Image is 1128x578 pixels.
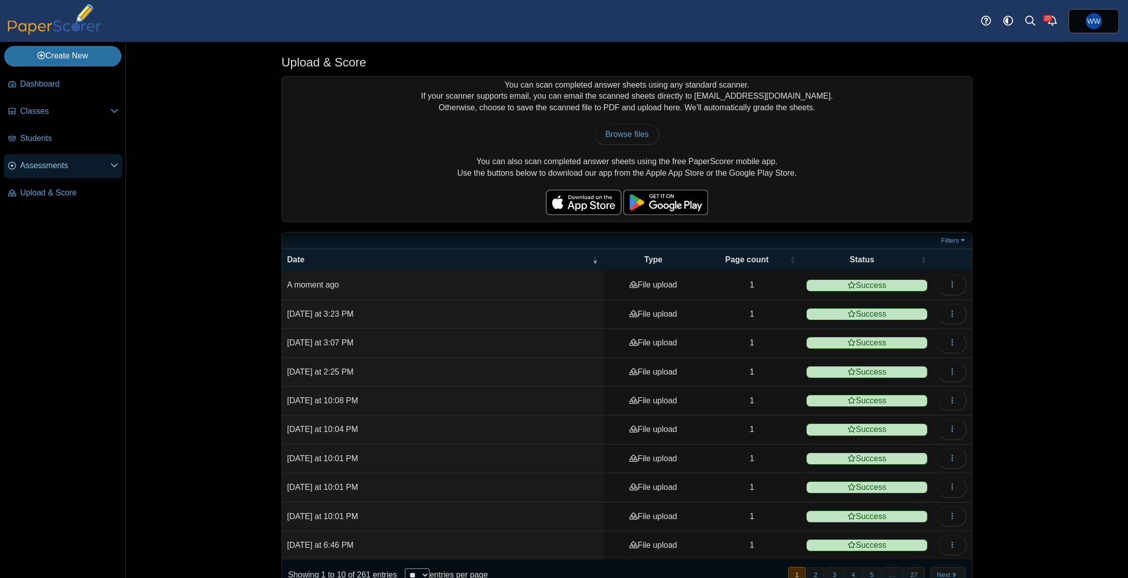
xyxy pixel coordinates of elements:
[595,124,659,144] a: Browse files
[806,395,928,407] span: Success
[806,423,928,436] span: Success
[4,100,122,124] a: Classes
[287,310,354,318] time: Sep 10, 2025 at 3:23 PM
[20,79,118,90] span: Dashboard
[604,415,702,444] td: File upload
[1087,18,1100,25] span: William Whitney
[604,329,702,357] td: File upload
[287,483,358,491] time: Sep 9, 2025 at 10:01 PM
[287,368,354,376] time: Sep 10, 2025 at 2:25 PM
[702,271,801,300] td: 1
[4,46,121,66] a: Create New
[702,358,801,387] td: 1
[702,329,801,357] td: 1
[1086,13,1102,29] span: William Whitney
[789,249,795,270] span: Page count : Activate to sort
[20,106,110,117] span: Classes
[281,54,366,71] h1: Upload & Score
[287,338,354,347] time: Sep 10, 2025 at 3:07 PM
[1069,9,1119,33] a: William Whitney
[287,255,305,264] span: Date
[4,154,122,178] a: Assessments
[702,300,801,329] td: 1
[725,255,768,264] span: Page count
[702,387,801,415] td: 1
[546,190,621,215] img: apple-store-badge.svg
[4,73,122,97] a: Dashboard
[806,279,928,292] span: Success
[605,130,649,138] span: Browse files
[287,512,358,521] time: Sep 9, 2025 at 10:01 PM
[702,415,801,444] td: 1
[592,249,598,270] span: Date : Activate to remove sorting
[806,481,928,493] span: Success
[604,531,702,560] td: File upload
[20,133,118,144] span: Students
[4,127,122,151] a: Students
[806,539,928,551] span: Success
[604,502,702,531] td: File upload
[20,160,110,171] span: Assessments
[806,511,928,523] span: Success
[4,4,105,35] img: PaperScorer
[644,255,662,264] span: Type
[921,249,927,270] span: Status : Activate to sort
[287,396,358,405] time: Sep 9, 2025 at 10:08 PM
[4,28,105,36] a: PaperScorer
[287,454,358,463] time: Sep 9, 2025 at 10:01 PM
[702,502,801,531] td: 1
[850,255,874,264] span: Status
[604,271,702,300] td: File upload
[604,387,702,415] td: File upload
[806,337,928,349] span: Success
[604,473,702,502] td: File upload
[1041,10,1064,32] a: Alerts
[287,425,358,433] time: Sep 9, 2025 at 10:04 PM
[287,280,339,289] time: Sep 11, 2025 at 5:22 PM
[623,190,708,215] img: google-play-badge.png
[806,366,928,378] span: Success
[20,187,118,198] span: Upload & Score
[287,541,354,549] time: Sep 9, 2025 at 6:46 PM
[806,453,928,465] span: Success
[702,445,801,473] td: 1
[604,445,702,473] td: File upload
[806,308,928,320] span: Success
[702,531,801,560] td: 1
[939,236,969,246] a: Filters
[282,77,972,222] div: You can scan completed answer sheets using any standard scanner. If your scanner supports email, ...
[604,358,702,387] td: File upload
[4,181,122,205] a: Upload & Score
[604,300,702,329] td: File upload
[702,473,801,502] td: 1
